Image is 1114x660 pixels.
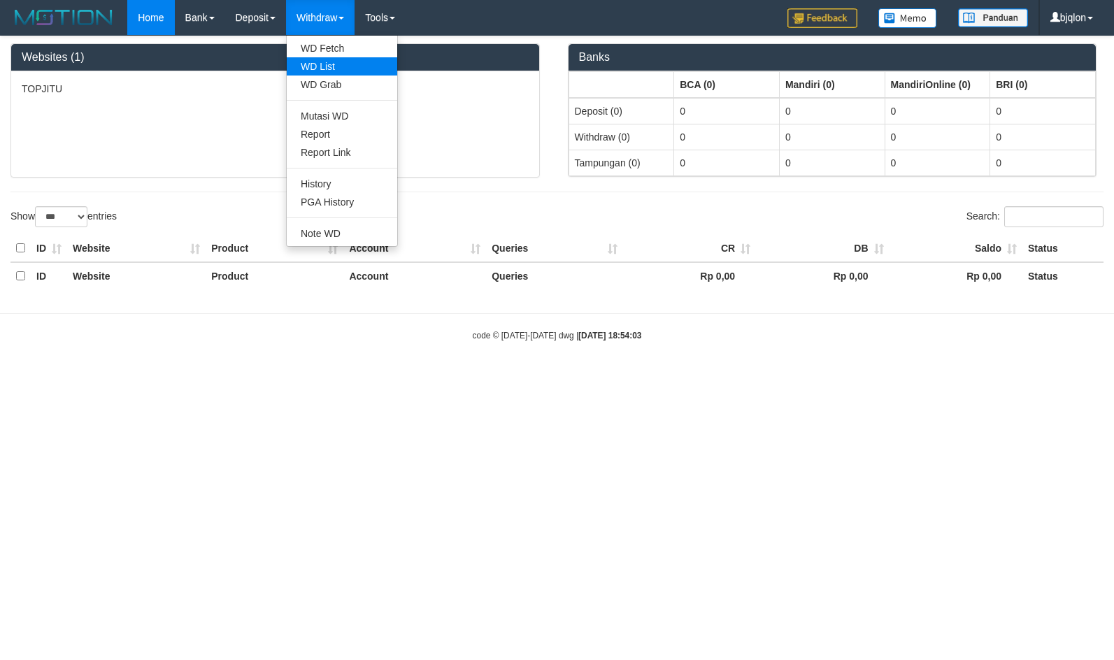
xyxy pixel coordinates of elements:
[67,235,206,262] th: Website
[22,82,529,96] p: TOPJITU
[35,206,87,227] select: Showentries
[779,150,885,175] td: 0
[287,107,397,125] a: Mutasi WD
[287,39,397,57] a: WD Fetch
[206,235,343,262] th: Product
[990,124,1096,150] td: 0
[31,262,67,289] th: ID
[674,98,780,124] td: 0
[885,124,990,150] td: 0
[990,150,1096,175] td: 0
[206,262,343,289] th: Product
[287,143,397,162] a: Report Link
[569,98,674,124] td: Deposit (0)
[343,262,486,289] th: Account
[885,150,990,175] td: 0
[287,125,397,143] a: Report
[674,124,780,150] td: 0
[623,235,756,262] th: CR
[756,262,889,289] th: Rp 0,00
[779,71,885,98] th: Group: activate to sort column ascending
[674,71,780,98] th: Group: activate to sort column ascending
[287,175,397,193] a: History
[674,150,780,175] td: 0
[287,57,397,76] a: WD List
[885,71,990,98] th: Group: activate to sort column ascending
[579,51,1086,64] h3: Banks
[885,98,990,124] td: 0
[343,235,486,262] th: Account
[10,206,117,227] label: Show entries
[890,262,1022,289] th: Rp 0,00
[569,124,674,150] td: Withdraw (0)
[890,235,1022,262] th: Saldo
[1004,206,1104,227] input: Search:
[287,224,397,243] a: Note WD
[779,98,885,124] td: 0
[1022,235,1104,262] th: Status
[958,8,1028,27] img: panduan.png
[779,124,885,150] td: 0
[878,8,937,28] img: Button%20Memo.svg
[22,51,529,64] h3: Websites (1)
[287,193,397,211] a: PGA History
[990,98,1096,124] td: 0
[287,76,397,94] a: WD Grab
[10,7,117,28] img: MOTION_logo.png
[473,331,642,340] small: code © [DATE]-[DATE] dwg |
[569,150,674,175] td: Tampungan (0)
[31,235,67,262] th: ID
[67,262,206,289] th: Website
[756,235,889,262] th: DB
[1022,262,1104,289] th: Status
[990,71,1096,98] th: Group: activate to sort column ascending
[578,331,641,340] strong: [DATE] 18:54:03
[486,262,622,289] th: Queries
[787,8,857,28] img: Feedback.jpg
[623,262,756,289] th: Rp 0,00
[569,71,674,98] th: Group: activate to sort column ascending
[486,235,622,262] th: Queries
[966,206,1104,227] label: Search:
